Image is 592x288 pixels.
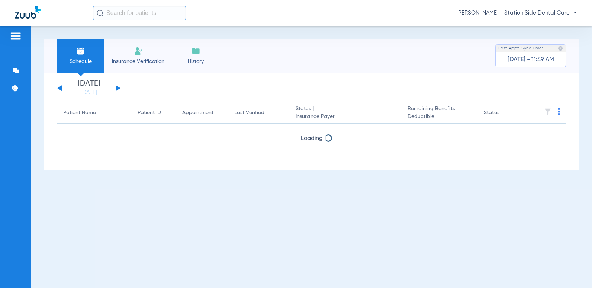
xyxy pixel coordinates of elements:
[10,32,22,41] img: hamburger-icon
[67,89,111,96] a: [DATE]
[109,58,167,65] span: Insurance Verification
[15,6,41,19] img: Zuub Logo
[457,9,577,17] span: [PERSON_NAME] - Station Side Dental Care
[544,108,551,115] img: filter.svg
[296,113,396,121] span: Insurance Payer
[192,47,200,55] img: History
[508,56,554,63] span: [DATE] - 11:49 AM
[408,113,472,121] span: Deductible
[134,47,143,55] img: Manual Insurance Verification
[182,109,222,117] div: Appointment
[498,45,543,52] span: Last Appt. Sync Time:
[234,109,284,117] div: Last Verified
[97,10,103,16] img: Search Icon
[290,103,402,124] th: Status |
[93,6,186,20] input: Search for patients
[234,109,264,117] div: Last Verified
[301,135,323,141] span: Loading
[63,58,98,65] span: Schedule
[63,109,126,117] div: Patient Name
[76,47,85,55] img: Schedule
[478,103,528,124] th: Status
[138,109,161,117] div: Patient ID
[67,80,111,96] li: [DATE]
[182,109,213,117] div: Appointment
[178,58,213,65] span: History
[138,109,170,117] div: Patient ID
[402,103,478,124] th: Remaining Benefits |
[63,109,96,117] div: Patient Name
[558,108,560,115] img: group-dot-blue.svg
[558,46,563,51] img: last sync help info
